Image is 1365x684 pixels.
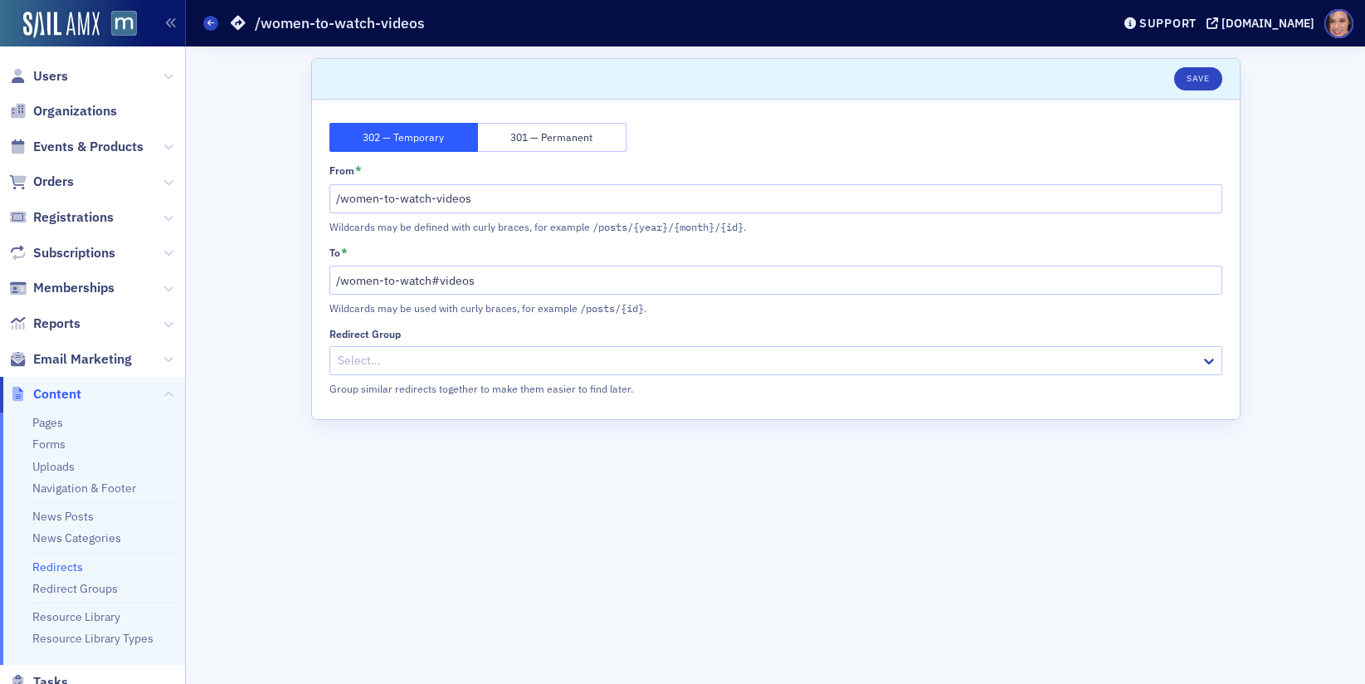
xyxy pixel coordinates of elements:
[329,381,887,396] div: Group similar redirects together to make them easier to find later.
[32,559,83,574] a: Redirects
[341,246,348,261] abbr: This field is required
[329,219,887,234] div: Wildcards may be defined with curly braces, for example .
[32,415,63,430] a: Pages
[32,481,136,496] a: Navigation & Footer
[23,12,100,38] img: SailAMX
[33,102,117,120] span: Organizations
[9,385,81,403] a: Content
[111,11,137,37] img: SailAMX
[33,244,115,262] span: Subscriptions
[355,164,362,178] abbr: This field is required
[329,247,340,259] div: To
[580,301,644,315] span: /posts/{id}
[9,67,68,85] a: Users
[33,67,68,85] span: Users
[255,13,425,33] h1: /women-to-watch-videos
[33,279,115,297] span: Memberships
[9,138,144,156] a: Events & Products
[329,123,478,152] button: 302 — Temporary
[32,581,118,596] a: Redirect Groups
[9,244,115,262] a: Subscriptions
[33,208,114,227] span: Registrations
[9,350,132,369] a: Email Marketing
[9,315,80,333] a: Reports
[1324,9,1353,38] span: Profile
[1207,17,1320,29] button: [DOMAIN_NAME]
[33,385,81,403] span: Content
[9,102,117,120] a: Organizations
[32,631,154,646] a: Resource Library Types
[100,11,137,39] a: View Homepage
[1174,67,1221,90] button: Save
[32,437,66,452] a: Forms
[329,328,401,340] div: Redirect Group
[32,509,94,524] a: News Posts
[9,279,115,297] a: Memberships
[33,138,144,156] span: Events & Products
[33,315,80,333] span: Reports
[33,173,74,191] span: Orders
[592,220,743,233] span: /posts/{year}/{month}/{id}
[32,459,75,474] a: Uploads
[1221,16,1314,31] div: [DOMAIN_NAME]
[33,350,132,369] span: Email Marketing
[9,173,74,191] a: Orders
[329,164,354,177] div: From
[9,208,114,227] a: Registrations
[478,123,626,152] button: 301 — Permanent
[329,300,887,315] div: Wildcards may be used with curly braces, for example .
[32,530,121,545] a: News Categories
[32,609,120,624] a: Resource Library
[1139,16,1197,31] div: Support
